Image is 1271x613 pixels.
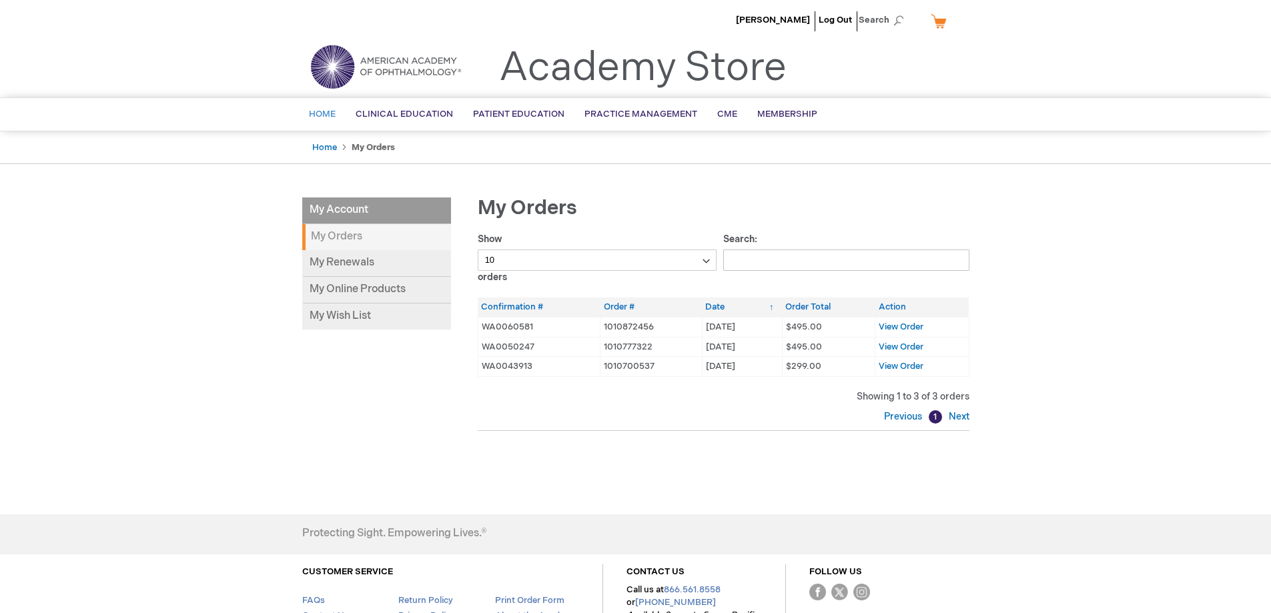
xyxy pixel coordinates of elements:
a: Return Policy [398,595,453,606]
span: $495.00 [786,322,822,332]
a: Log Out [819,15,852,25]
label: Search: [723,233,969,265]
td: [DATE] [702,357,782,377]
span: Patient Education [473,109,564,119]
a: 866.561.8558 [664,584,721,595]
a: View Order [879,342,923,352]
span: Home [309,109,336,119]
img: instagram [853,584,870,600]
a: Next [945,411,969,422]
a: Previous [884,411,925,422]
td: WA0043913 [478,357,600,377]
a: View Order [879,361,923,372]
td: 1010700537 [600,357,703,377]
td: 1010872456 [600,317,703,337]
a: FAQs [302,595,325,606]
a: FOLLOW US [809,566,862,577]
span: Practice Management [584,109,697,119]
th: Date: activate to sort column ascending [702,297,782,317]
td: [DATE] [702,317,782,337]
a: Academy Store [499,44,787,92]
span: $495.00 [786,342,822,352]
a: 1 [929,410,942,424]
a: My Wish List [302,303,451,330]
strong: My Orders [352,142,395,153]
a: My Online Products [302,277,451,303]
h4: Protecting Sight. Empowering Lives.® [302,528,486,540]
span: My Orders [478,196,577,220]
span: CME [717,109,737,119]
a: [PHONE_NUMBER] [635,597,716,608]
th: Order #: activate to sort column ascending [600,297,703,317]
a: CONTACT US [626,566,685,577]
input: Search: [723,249,969,271]
a: [PERSON_NAME] [736,15,810,25]
span: Search [859,7,909,33]
span: Membership [757,109,817,119]
label: Show orders [478,233,717,283]
a: Home [312,142,337,153]
span: $299.00 [786,361,821,372]
td: 1010777322 [600,337,703,357]
select: Showorders [478,249,717,271]
span: Clinical Education [356,109,453,119]
strong: My Orders [302,224,451,250]
td: [DATE] [702,337,782,357]
th: Order Total: activate to sort column ascending [782,297,875,317]
div: Showing 1 to 3 of 3 orders [478,390,969,404]
td: WA0060581 [478,317,600,337]
img: Facebook [809,584,826,600]
td: WA0050247 [478,337,600,357]
th: Action: activate to sort column ascending [875,297,969,317]
a: CUSTOMER SERVICE [302,566,393,577]
a: My Renewals [302,250,451,277]
img: Twitter [831,584,848,600]
a: View Order [879,322,923,332]
a: Print Order Form [495,595,564,606]
th: Confirmation #: activate to sort column ascending [478,297,600,317]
